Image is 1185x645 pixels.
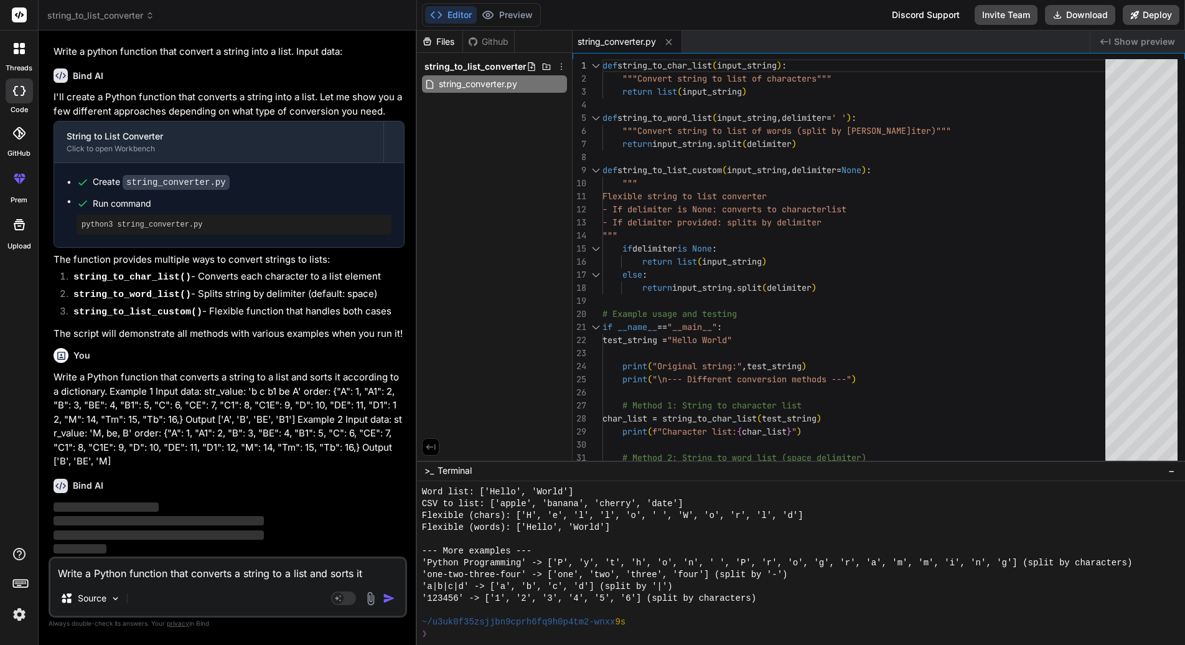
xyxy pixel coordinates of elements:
[573,151,586,164] div: 8
[622,177,637,189] span: """
[573,425,586,438] div: 29
[802,360,807,372] span: )
[73,479,103,492] h6: Bind AI
[742,138,747,149] span: (
[573,255,586,268] div: 16
[884,5,967,25] div: Discord Support
[697,256,702,267] span: (
[463,35,514,48] div: Github
[573,59,586,72] div: 1
[797,426,802,437] span: )
[657,321,667,332] span: ==
[682,86,742,97] span: input_string
[573,268,586,281] div: 17
[622,452,866,463] span: # Method 2: String to word list (space delimiter)
[363,591,378,606] img: attachment
[67,130,371,143] div: String to List Converter
[73,349,90,362] h6: You
[767,282,812,293] span: delimiter
[573,125,586,138] div: 6
[54,45,405,59] p: Write a python function that convert a string into a list. Input data:
[861,164,866,176] span: )
[787,164,792,176] span: ,
[667,321,717,332] span: "__main__"
[782,60,787,71] span: :
[667,334,732,346] span: "Hello World"
[657,86,677,97] span: list
[54,327,405,341] p: The script will demonstrate all methods with various examples when you run it!
[477,6,538,24] button: Preview
[757,413,762,424] span: (
[602,60,617,71] span: def
[73,70,103,82] h6: Bind AI
[602,230,617,241] span: """
[602,164,617,176] span: def
[422,616,616,628] span: ~/u3uk0f35zsjjbn9cprh6fq9h0p4tm2-wnxx
[573,242,586,255] div: 15
[47,9,154,22] span: string_to_list_converter
[73,307,202,318] code: string_to_list_custom()
[54,502,159,512] span: ‌
[438,77,518,92] span: string_converter.py
[717,321,722,332] span: :
[54,253,405,267] p: The function provides multiple ways to convert strings to lists:
[712,112,717,123] span: (
[717,112,777,123] span: input_string
[578,35,656,48] span: string_converter.py
[722,164,727,176] span: (
[7,241,31,252] label: Upload
[573,85,586,98] div: 3
[737,426,742,437] span: {
[602,413,757,424] span: char_list = string_to_char_list
[652,426,737,437] span: f"Character list:
[622,400,802,411] span: # Method 1: String to character list
[573,98,586,111] div: 4
[647,360,652,372] span: (
[792,426,797,437] span: "
[573,229,586,242] div: 14
[573,72,586,85] div: 2
[63,270,405,287] li: - Converts each character to a list element
[573,386,586,399] div: 26
[573,216,586,229] div: 13
[817,413,822,424] span: )
[792,164,841,176] span: delimiter=
[742,426,787,437] span: char_list
[588,164,604,177] div: Click to collapse the range.
[617,321,657,332] span: __name__
[110,593,121,604] img: Pick Models
[622,125,911,136] span: """Convert string to list of words (split by [PERSON_NAME]
[93,197,391,210] span: Run command
[573,321,586,334] div: 21
[602,217,822,228] span: - If delimiter provided: splits by delimiter
[622,426,647,437] span: print
[602,204,827,215] span: - If delimiter is None: converts to character
[54,516,264,525] span: ‌
[588,111,604,125] div: Click to collapse the range.
[622,243,632,254] span: if
[424,60,527,73] span: string_to_list_converter
[63,287,405,304] li: - Splits string by delimiter (default: space)
[1123,5,1179,25] button: Deploy
[712,60,717,71] span: (
[573,438,586,451] div: 30
[383,592,395,605] img: icon
[11,195,27,205] label: prem
[167,619,189,627] span: privacy
[727,164,787,176] span: input_string
[911,125,951,136] span: iter)"""
[642,256,672,267] span: return
[573,399,586,412] div: 27
[692,243,712,254] span: None
[792,138,797,149] span: )
[1045,5,1115,25] button: Download
[831,112,846,123] span: ' '
[588,268,604,281] div: Click to collapse the range.
[677,256,697,267] span: list
[747,360,802,372] span: test_string
[647,426,652,437] span: (
[777,112,782,123] span: ,
[54,121,383,162] button: String to List ConverterClick to open Workbench
[672,282,762,293] span: input_string.split
[652,138,742,149] span: input_string.split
